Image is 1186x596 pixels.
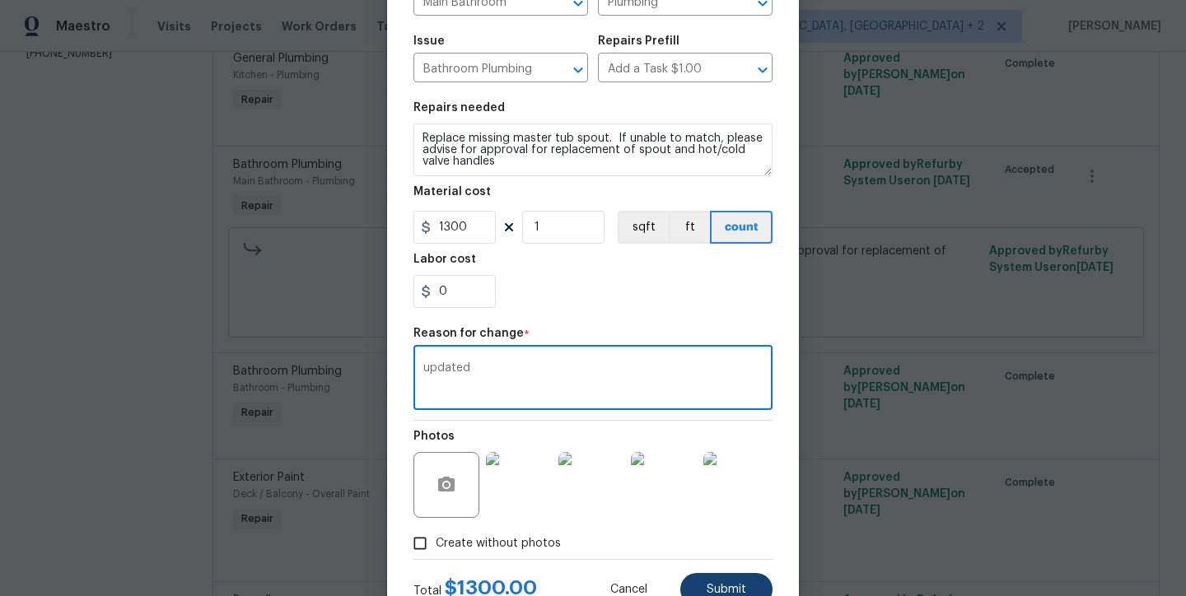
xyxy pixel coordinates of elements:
h5: Labor cost [413,254,476,265]
span: Submit [707,584,746,596]
span: Create without photos [436,535,561,552]
span: Cancel [610,584,647,596]
h5: Material cost [413,186,491,198]
h5: Photos [413,431,455,442]
button: count [710,211,773,244]
h5: Repairs Prefill [598,35,679,47]
h5: Reason for change [413,328,524,339]
button: Open [751,58,774,81]
button: sqft [618,211,669,244]
textarea: updated [423,362,763,397]
h5: Repairs needed [413,102,505,114]
h5: Issue [413,35,445,47]
button: Open [567,58,590,81]
textarea: Replace missing master tub spout. If unable to match, please advise for approval for replacement ... [413,123,773,176]
button: ft [669,211,710,244]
